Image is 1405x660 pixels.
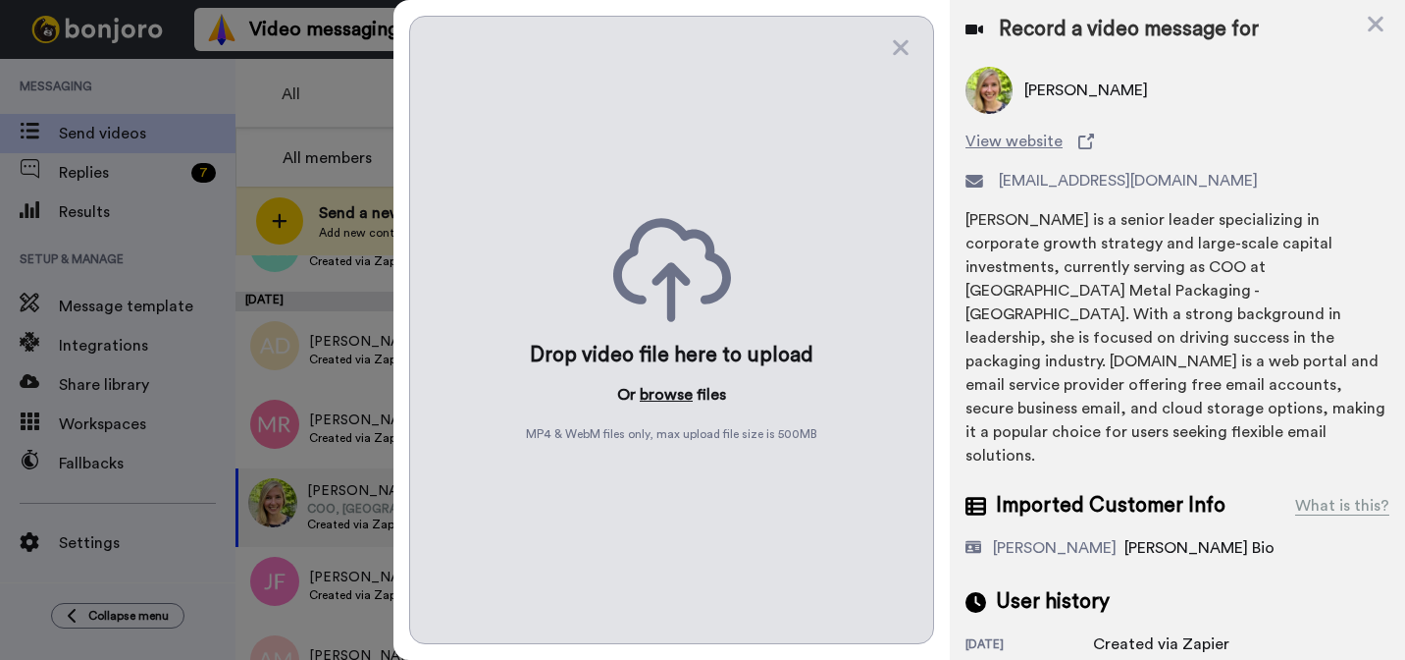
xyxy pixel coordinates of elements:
div: What is this? [1295,494,1389,518]
span: MP4 & WebM files only, max upload file size is 500 MB [526,426,817,442]
div: Created via Zapier [1093,632,1229,656]
span: View website [965,130,1063,153]
span: [EMAIL_ADDRESS][DOMAIN_NAME] [999,169,1258,192]
a: View website [965,130,1389,153]
div: [PERSON_NAME] is a senior leader specializing in corporate growth strategy and large-scale capita... [965,208,1389,467]
span: User history [996,587,1110,617]
span: Imported Customer Info [996,491,1225,521]
span: [PERSON_NAME] Bio [1124,540,1275,556]
p: Or files [617,383,726,407]
div: Drop video file here to upload [530,342,813,369]
div: [DATE] [965,636,1093,656]
div: [PERSON_NAME] [993,536,1117,560]
button: browse [640,383,693,407]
